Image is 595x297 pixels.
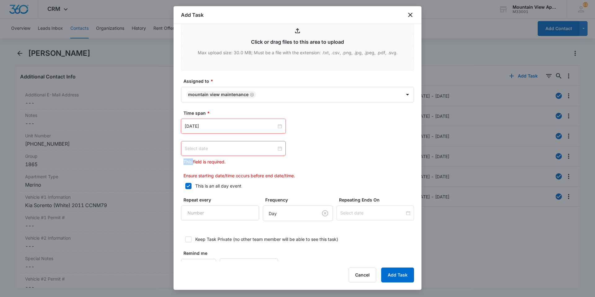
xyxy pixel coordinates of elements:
button: Cancel [349,268,376,282]
button: Clear [265,261,275,271]
label: Repeating Ends On [339,197,416,203]
input: Number [181,206,259,220]
button: Add Task [381,268,414,282]
label: Time span [183,110,416,116]
button: close [407,11,414,19]
div: Mountain View Maintenance [188,92,249,97]
label: Remind me [183,250,218,256]
input: Sep 6, 2025 [185,123,276,130]
p: This field is required. [183,158,297,165]
input: Select date [340,210,405,216]
div: This is an all day event [195,183,241,189]
h1: Add Task [181,11,204,19]
div: Keep Task Private (no other team member will be able to see this task) [195,236,338,242]
div: Remove Mountain View Maintenance [249,92,254,97]
label: Frequency [265,197,335,203]
input: Number [181,259,216,274]
label: Assigned to [183,78,416,84]
input: Select date [185,145,276,152]
label: Repeat every [183,197,262,203]
p: Ensure starting date/time occurs before end date/time. [183,172,414,179]
button: Clear [320,208,330,218]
